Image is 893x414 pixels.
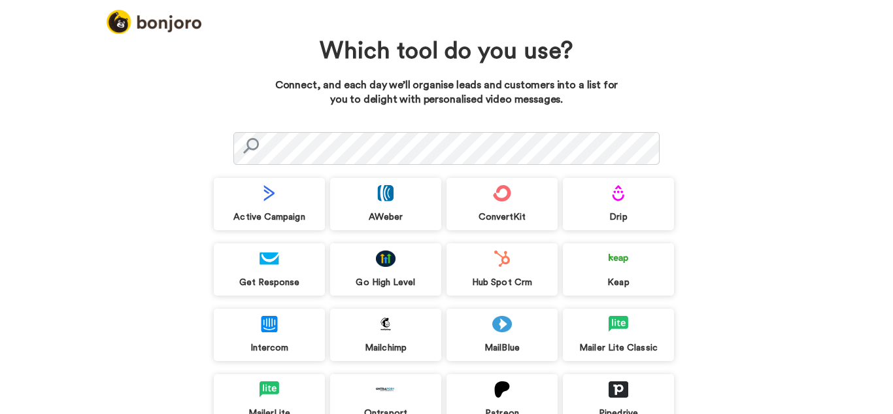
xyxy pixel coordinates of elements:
img: logo_mailerlite.svg [609,316,628,332]
img: logo_convertkit.svg [492,185,512,201]
div: Mailer Lite Classic [563,342,674,354]
h1: Which tool do you use? [299,39,594,65]
div: Active Campaign [214,211,325,223]
img: logo_aweber.svg [376,185,396,201]
div: Go High Level [330,277,441,288]
img: logo_mailblue.png [492,316,512,332]
img: logo_full.png [107,10,201,34]
img: logo_mailchimp.svg [376,316,396,332]
p: Connect, and each day we’ll organise leads and customers into a list for you to delight with pers... [269,78,624,108]
img: logo_mailerlite.svg [260,381,279,398]
div: ConvertKit [446,211,558,223]
img: logo_keap.svg [609,250,628,267]
img: logo_pipedrive.png [609,381,628,398]
div: Get Response [214,277,325,288]
div: Hub Spot Crm [446,277,558,288]
img: logo_getresponse.svg [260,250,279,267]
div: Keap [563,277,674,288]
img: search.svg [243,138,259,154]
img: logo_patreon.svg [492,381,512,398]
img: logo_drip.svg [609,185,628,201]
div: Mailchimp [330,342,441,354]
div: Intercom [214,342,325,354]
img: logo_gohighlevel.png [376,250,396,267]
img: logo_activecampaign.svg [260,185,279,201]
img: logo_intercom.svg [260,316,279,332]
div: AWeber [330,211,441,223]
img: logo_hubspot.svg [492,250,512,267]
img: logo_ontraport.svg [376,381,396,398]
div: Drip [563,211,674,223]
div: MailBlue [446,342,558,354]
